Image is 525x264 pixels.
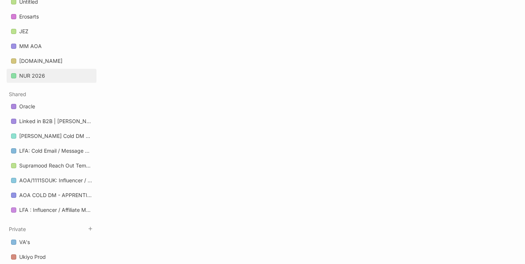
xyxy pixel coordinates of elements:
a: [PERSON_NAME] Cold DM Templates [7,129,96,143]
a: Erosarts [7,10,96,24]
a: JEZ [7,24,96,38]
div: JEZ [19,27,28,36]
div: Ukiyo Prod [19,253,46,261]
div: AOA/1111SOUK: Influencer / Affiliate [7,173,96,188]
a: Linked in B2B | [PERSON_NAME] & [PERSON_NAME] [7,114,96,128]
button: Private [9,226,26,232]
button: Shared [9,91,26,97]
div: Supramood Reach Out Template [7,159,96,173]
a: Ukiyo Prod [7,250,96,264]
div: JEZ [7,24,96,39]
div: AOA/1111SOUK: Influencer / Affiliate [19,176,92,185]
div: VA's [19,238,30,247]
div: AOA COLD DM - APPRENTICESHIP [19,191,92,200]
div: Linked in B2B | [PERSON_NAME] & [PERSON_NAME] [7,114,96,129]
div: NUR 2026 [19,71,45,80]
div: Supramood Reach Out Template [19,161,92,170]
div: Erosarts [19,12,39,21]
div: MM AOA [7,39,96,54]
a: AOA/1111SOUK: Influencer / Affiliate [7,173,96,187]
div: Oracle [7,99,96,114]
a: LFA : Influencer / Affiliate Marketing Flow [7,203,96,217]
a: VA's [7,235,96,249]
a: Supramood Reach Out Template [7,159,96,173]
div: [PERSON_NAME] Cold DM Templates [19,132,92,141]
a: Oracle [7,99,96,114]
div: Linked in B2B | [PERSON_NAME] & [PERSON_NAME] [19,117,92,126]
a: MM AOA [7,39,96,53]
div: [DOMAIN_NAME] [19,57,62,65]
div: Oracle [19,102,35,111]
a: [DOMAIN_NAME] [7,54,96,68]
div: Shared [7,97,96,220]
div: LFA : Influencer / Affiliate Marketing Flow [19,206,92,214]
div: MM AOA [19,42,42,51]
a: NUR 2026 [7,69,96,83]
a: AOA COLD DM - APPRENTICESHIP [7,188,96,202]
div: LFA: Cold Email / Message Flow for Sales Team [19,146,92,155]
a: LFA: Cold Email / Message Flow for Sales Team [7,144,96,158]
